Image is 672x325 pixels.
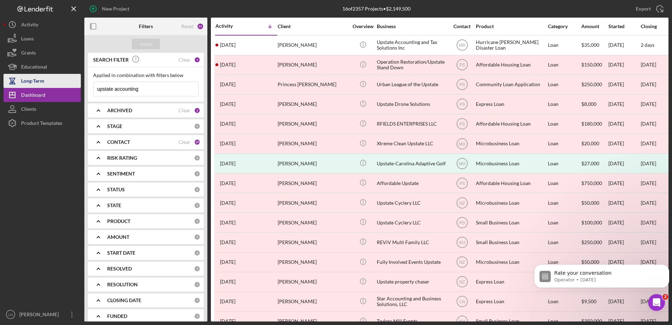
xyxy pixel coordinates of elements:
div: Upstate Cyclery LLC [377,193,447,212]
div: Microbusiness Loan [476,154,546,173]
div: $250,000 [581,233,608,251]
div: 0 [194,250,200,256]
button: Grants [4,46,81,60]
div: Amount [581,24,608,29]
b: AMOUNT [107,234,129,240]
div: 0 [194,313,200,319]
div: Long-Term [21,74,44,90]
div: Clear [179,57,190,63]
a: Educational [4,60,81,74]
time: 2023-06-21 23:51 [220,220,235,225]
div: 16 of 2357 Projects • $2,149,500 [342,6,411,12]
div: Princess [PERSON_NAME] [278,75,348,94]
time: 2023-07-07 22:02 [220,200,235,206]
div: Educational [21,60,47,76]
div: Express Loan [476,95,546,114]
div: 0 [194,297,200,304]
div: [DATE] [608,213,640,232]
div: $250,000 [581,75,608,94]
button: Dashboard [4,88,81,102]
div: $750,000 [581,174,608,192]
div: Loan [548,134,581,153]
div: Loan [548,36,581,55]
div: [PERSON_NAME] [278,36,348,55]
div: Loan [548,193,581,212]
div: [DATE] [608,95,640,114]
div: 0 [194,171,200,177]
div: Client [278,24,348,29]
b: CLOSING DATE [107,298,141,303]
div: [DATE] [608,56,640,74]
div: Fully Involved Events Upstate [377,253,447,272]
time: [DATE] [641,239,656,245]
button: New Project [84,2,136,16]
div: [PERSON_NAME] [278,213,348,232]
div: [PERSON_NAME] [278,253,348,272]
div: $50,000 [581,193,608,212]
div: 0 [194,281,200,288]
b: FUNDED [107,313,127,319]
b: RESOLVED [107,266,132,272]
div: Upstate Cyclery LLC [377,213,447,232]
text: LN [8,313,13,317]
div: 0 [194,123,200,129]
b: SEARCH FILTER [93,57,129,63]
div: RFIELDS ENTERPRISES LLC [377,115,447,133]
button: LN[PERSON_NAME] [4,307,81,321]
div: 2 [194,107,200,114]
div: Xtreme Clean Upstate LLC [377,134,447,153]
div: 0 [194,155,200,161]
div: Grants [21,46,36,62]
time: 2022-12-13 17:27 [220,279,235,285]
div: Loan [548,56,581,74]
div: $8,000 [581,95,608,114]
div: Loan [548,95,581,114]
text: MO [459,141,465,146]
div: Product Templates [21,116,62,132]
div: [DATE] [608,36,640,55]
button: Clients [4,102,81,116]
div: Urban League of the Upstate [377,75,447,94]
time: [DATE] [641,140,656,146]
div: [PERSON_NAME] [278,134,348,153]
b: START DATE [107,250,135,256]
div: [DATE] [608,154,640,173]
time: [DATE] [641,101,656,107]
text: PS [459,181,465,186]
button: Loans [4,32,81,46]
div: Microbusiness Loan [476,193,546,212]
div: [PERSON_NAME] [278,273,348,291]
div: Loan [548,75,581,94]
text: PS [459,63,465,68]
div: Business [377,24,447,29]
text: KH [459,319,465,324]
div: Loan [548,213,581,232]
div: [PERSON_NAME] [278,56,348,74]
time: [DATE] [641,318,656,324]
div: 19 [194,139,200,145]
div: Loans [21,32,34,47]
text: NZ [459,200,465,205]
div: Star Accounting and Business Solutions, LLC [377,292,447,311]
div: Express Loan [476,273,546,291]
div: $100,000 [581,213,608,232]
time: 2022-10-25 14:01 [220,318,235,324]
button: Activity [4,18,81,32]
div: Affordable Housing Loan [476,115,546,133]
b: SENTIMENT [107,171,135,177]
time: 2025-07-26 09:46 [220,42,235,48]
div: Loan [548,115,581,133]
div: Loan [548,233,581,251]
div: [DATE] [608,134,640,153]
time: 2023-05-01 15:16 [220,240,235,245]
div: Activity [215,23,246,29]
div: 0 [194,218,200,224]
div: [DATE] [608,233,640,251]
time: 2025-06-17 01:37 [220,62,235,68]
div: $27,000 [581,154,608,173]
